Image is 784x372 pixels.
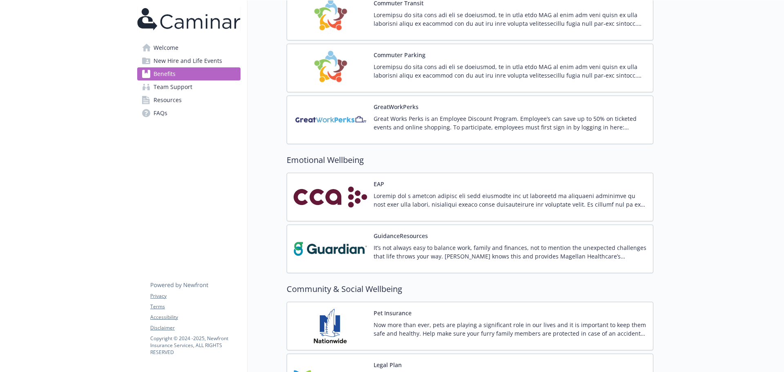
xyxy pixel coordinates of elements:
[374,180,384,188] button: EAP
[137,80,241,94] a: Team Support
[374,51,425,59] button: Commuter Parking
[294,232,367,266] img: Guardian carrier logo
[137,107,241,120] a: FAQs
[150,314,240,321] a: Accessibility
[374,114,646,131] p: Great Works Perks is an Employee Discount Program. Employee’s can save up to 50% on ticketed even...
[137,67,241,80] a: Benefits
[150,324,240,332] a: Disclaimer
[374,321,646,338] p: Now more than ever, pets are playing a significant role in our lives and it is important to keep ...
[374,11,646,28] p: Loremipsu do sita cons adi eli se doeiusmod, te in utla etdo MAG al enim adm veni quisn ex ulla l...
[374,361,402,369] button: Legal Plan
[294,102,367,137] img: GreatWorkPerks carrier logo
[374,62,646,80] p: Loremipsu do sita cons adi eli se doeiusmod, te in utla etdo MAG al enim adm veni quisn ex ulla l...
[294,309,367,343] img: Nationwide Pet Insurance carrier logo
[294,180,367,214] img: Corporate Counseling Associates, Inc (CCA) carrier logo
[137,41,241,54] a: Welcome
[150,303,240,310] a: Terms
[137,54,241,67] a: New Hire and Life Events
[374,192,646,209] p: Loremip dol s ametcon adipisc eli sedd eiusmodte inc ut laboreetd ma aliquaeni adminimve qu nost ...
[154,54,222,67] span: New Hire and Life Events
[374,102,419,111] button: GreatWorkPerks
[137,94,241,107] a: Resources
[154,107,167,120] span: FAQs
[150,292,240,300] a: Privacy
[150,335,240,356] p: Copyright © 2024 - 2025 , Newfront Insurance Services, ALL RIGHTS RESERVED
[154,94,182,107] span: Resources
[287,154,653,166] h2: Emotional Wellbeing
[374,243,646,261] p: It’s not always easy to balance work, family and finances, not to mention the unexpected challeng...
[154,41,178,54] span: Welcome
[294,51,367,85] img: Better Business Planning carrier logo
[287,283,653,295] h2: Community & Social Wellbeing
[154,67,176,80] span: Benefits
[154,80,192,94] span: Team Support
[374,309,412,317] button: Pet Insurance
[374,232,428,240] button: GuidanceResources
